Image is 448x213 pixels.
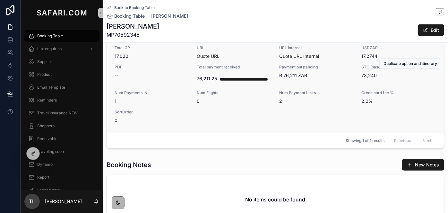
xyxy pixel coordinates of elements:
[24,159,99,170] a: Dynamo
[24,69,99,80] a: Product
[279,98,354,104] span: 2
[197,98,272,104] span: 0
[115,117,189,124] span: 0
[37,33,63,39] span: Booking Table
[107,31,159,39] span: MP70592345
[115,110,189,115] span: SortOrder
[114,13,145,19] span: Booking Table
[37,162,53,167] span: Dynamo
[279,72,354,79] span: R 76,211 ZAR
[29,198,35,205] span: TL
[279,90,354,95] span: Num Payment Links
[115,98,189,104] span: 1
[24,94,99,106] a: Reminders
[107,160,151,169] h1: Booking Notes
[37,188,62,193] span: Legend Away
[362,65,436,70] span: STO (based on invoices received)
[37,149,64,154] span: Traveling soon
[197,90,272,95] span: Num Flights
[379,58,441,69] button: Duplicate option and itinerary
[37,46,62,51] span: Lux enquiries
[45,198,82,205] p: [PERSON_NAME]
[24,172,99,183] a: Report
[362,90,436,95] span: Credit card fee %
[37,59,52,64] span: Supplier
[24,56,99,67] a: Supplier
[197,72,217,85] div: 76,211.25
[24,30,99,42] a: Booking Table
[37,175,49,180] span: Report
[362,53,436,59] span: 17.2744
[115,72,118,79] span: --
[37,85,65,90] span: Email Template
[115,90,189,95] span: Num Payments IN
[114,5,155,10] span: Back to Booking Table
[402,159,444,171] button: New Notes
[197,53,220,59] a: Quote URL
[383,61,437,66] span: Duplicate option and itinerary
[24,82,99,93] a: Email Template
[37,111,78,116] span: Travel Insurance NEW
[279,45,354,50] span: URL Internal
[35,8,88,18] img: App logo
[24,43,99,55] a: Lux enquiries
[24,107,99,119] a: Travel Insurance NEW
[24,184,99,196] a: Legend Away
[197,65,272,70] span: Total payment received
[346,138,384,143] span: Showing 1 of 1 results
[115,65,189,70] span: PDF
[37,98,57,103] span: Reminders
[24,133,99,145] a: Receivables
[24,146,99,157] a: Traveling soon
[151,13,188,19] a: [PERSON_NAME]
[418,24,444,36] button: Edit
[37,72,52,77] span: Product
[107,13,145,19] a: Booking Table
[362,98,436,104] span: 2.0%
[197,45,272,50] span: URL
[279,53,319,59] a: Quote URL Internal
[107,22,159,31] h1: [PERSON_NAME]
[362,72,436,79] span: 73,240
[115,45,189,50] span: Total GP
[24,120,99,132] a: Shoppers
[246,196,306,203] h2: No items could be found
[107,5,155,10] a: Back to Booking Table
[37,123,55,129] span: Shoppers
[279,65,354,70] span: Payment outstanding
[21,26,103,190] div: scrollable content
[115,53,189,59] span: 17,020
[362,45,436,50] span: USDZAR
[37,136,59,141] span: Receivables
